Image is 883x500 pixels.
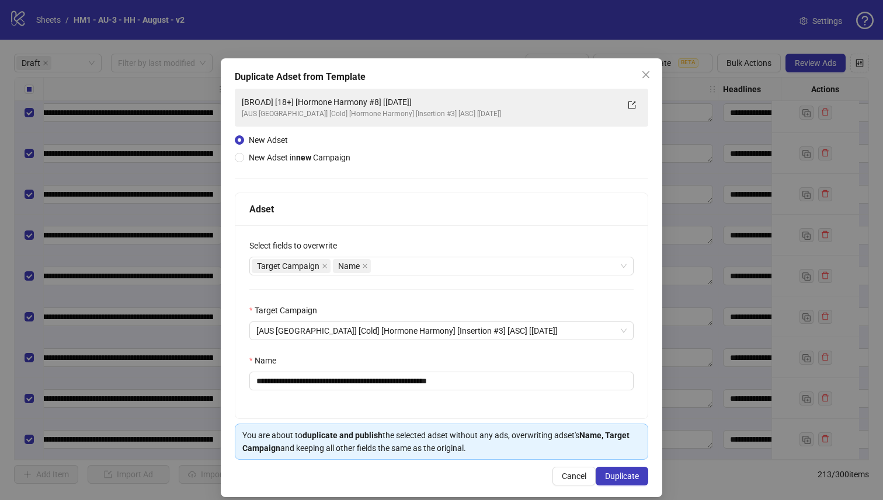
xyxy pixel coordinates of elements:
span: Name [333,259,371,273]
span: close [322,263,328,269]
span: export [628,101,636,109]
button: Cancel [552,467,596,485]
div: [BROAD] [18+] [Hormone Harmony #8] [[DATE]] [242,96,618,109]
span: New Adset [249,135,288,145]
button: Close [637,65,655,84]
label: Target Campaign [249,304,325,317]
span: Target Campaign [252,259,331,273]
div: You are about to the selected adset without any ads, overwriting adset's and keeping all other fi... [242,429,641,454]
span: [AUS NZ] [Cold] [Hormone Harmony] [Insertion #3] [ASC] [27 July 2025] [256,322,627,340]
div: Adset [249,202,634,216]
span: Cancel [562,471,586,481]
label: Name [249,354,284,367]
div: [AUS [GEOGRAPHIC_DATA]] [Cold] [Hormone Harmony] [Insertion #3] [ASC] [[DATE]] [242,109,618,120]
strong: Name, Target Campaign [242,431,630,453]
span: Target Campaign [257,260,319,272]
strong: new [296,153,311,162]
input: Name [249,372,634,390]
span: New Adset in Campaign [249,153,350,162]
label: Select fields to overwrite [249,239,345,252]
span: Name [338,260,360,272]
strong: duplicate and publish [303,431,383,440]
div: Duplicate Adset from Template [235,70,648,84]
span: close [362,263,368,269]
span: close [641,70,651,79]
button: Duplicate [596,467,648,485]
span: Duplicate [605,471,639,481]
